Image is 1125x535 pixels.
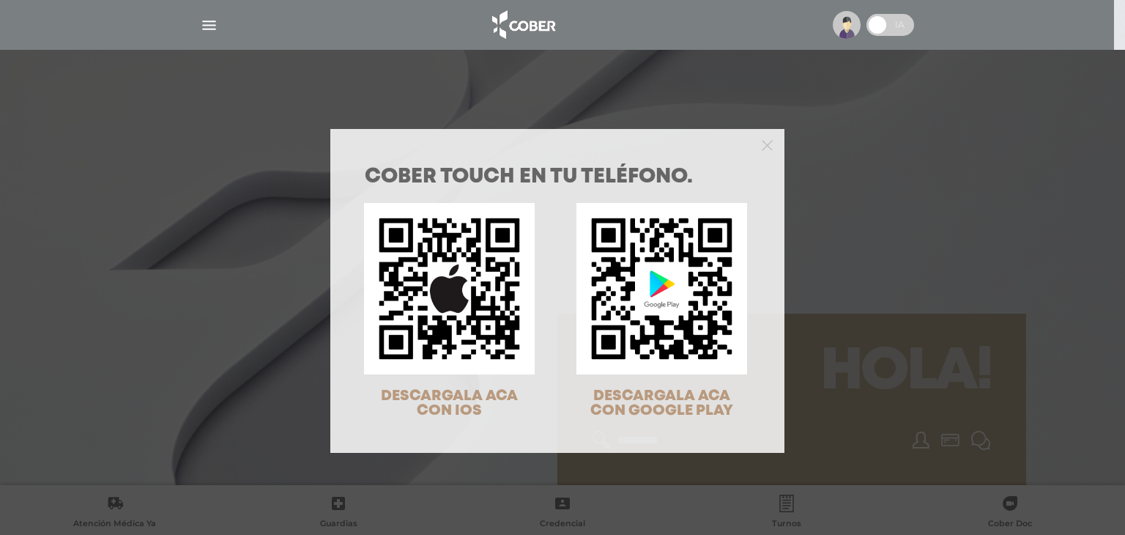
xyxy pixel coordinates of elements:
[590,389,733,418] span: DESCARGALA ACA CON GOOGLE PLAY
[364,203,535,374] img: qr-code
[576,203,747,374] img: qr-code
[381,389,518,418] span: DESCARGALA ACA CON IOS
[365,167,750,188] h1: COBER TOUCH en tu teléfono.
[762,138,773,151] button: Close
